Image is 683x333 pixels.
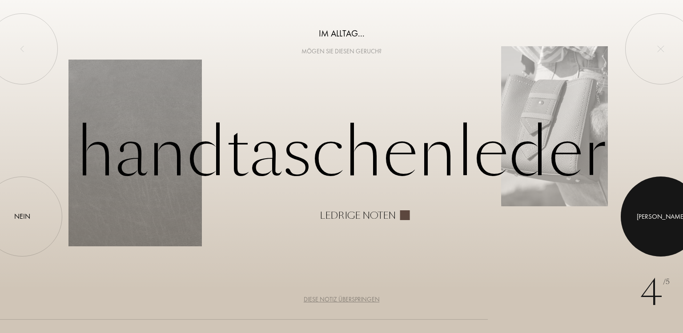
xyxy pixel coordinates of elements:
div: Diese Notiz überspringen [304,295,380,304]
div: Ledrige Noten [320,210,396,221]
img: left_onboard.svg [19,45,26,52]
div: Nein [14,211,30,222]
div: 4 [640,266,670,320]
div: Handtaschenleder [68,112,615,221]
span: /5 [663,277,670,287]
img: quit_onboard.svg [657,45,664,52]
